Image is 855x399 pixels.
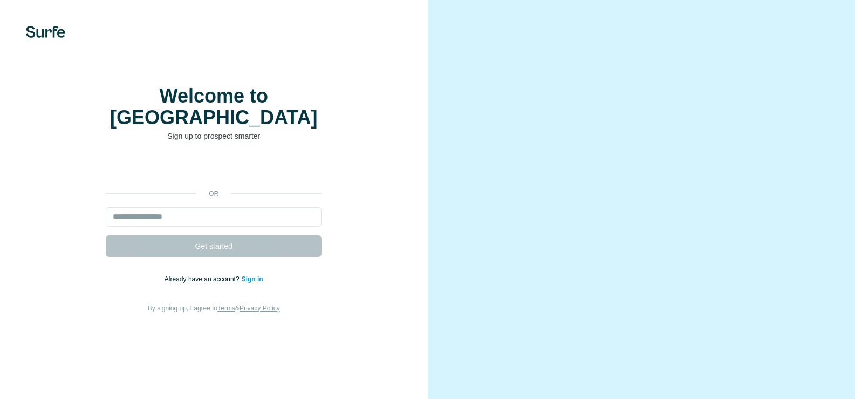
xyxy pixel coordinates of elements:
[217,305,235,312] a: Terms
[240,305,280,312] a: Privacy Policy
[26,26,65,38] img: Surfe's logo
[106,85,322,129] h1: Welcome to [GEOGRAPHIC_DATA]
[165,275,242,283] span: Already have an account?
[100,158,327,181] iframe: Кнопка "Войти с аккаунтом Google"
[196,189,231,199] p: or
[106,131,322,141] p: Sign up to prospect smarter
[148,305,280,312] span: By signing up, I agree to &
[242,275,263,283] a: Sign in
